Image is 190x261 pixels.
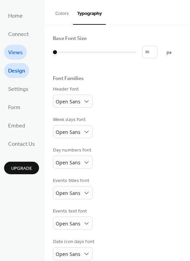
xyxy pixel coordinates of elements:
[8,102,20,113] span: Form
[8,11,23,22] span: Home
[4,100,24,115] a: Form
[53,35,87,42] div: Base Font Size
[53,75,84,82] div: Font Families
[4,26,33,41] a: Connect
[8,84,28,95] span: Settings
[53,86,91,93] div: Header font
[4,162,39,174] button: Upgrade
[11,165,32,172] span: Upgrade
[8,139,35,150] span: Contact Us
[53,147,92,154] div: Day numbers font
[8,121,25,132] span: Embed
[56,159,80,166] span: Open Sans
[8,66,25,77] span: Design
[56,129,80,135] span: Open Sans
[53,238,94,245] div: Date icon days font
[4,118,29,133] a: Embed
[4,45,27,60] a: Views
[56,190,80,196] span: Open Sans
[56,98,80,105] span: Open Sans
[56,220,80,227] span: Open Sans
[8,29,29,40] span: Connect
[4,136,39,151] a: Contact Us
[53,208,91,215] div: Events text font
[53,177,91,184] div: Events titles font
[4,81,33,96] a: Settings
[167,49,172,56] span: px
[8,47,23,58] span: Views
[4,63,29,78] a: Design
[53,116,91,123] div: Week days font
[4,8,27,23] a: Home
[56,251,80,257] span: Open Sans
